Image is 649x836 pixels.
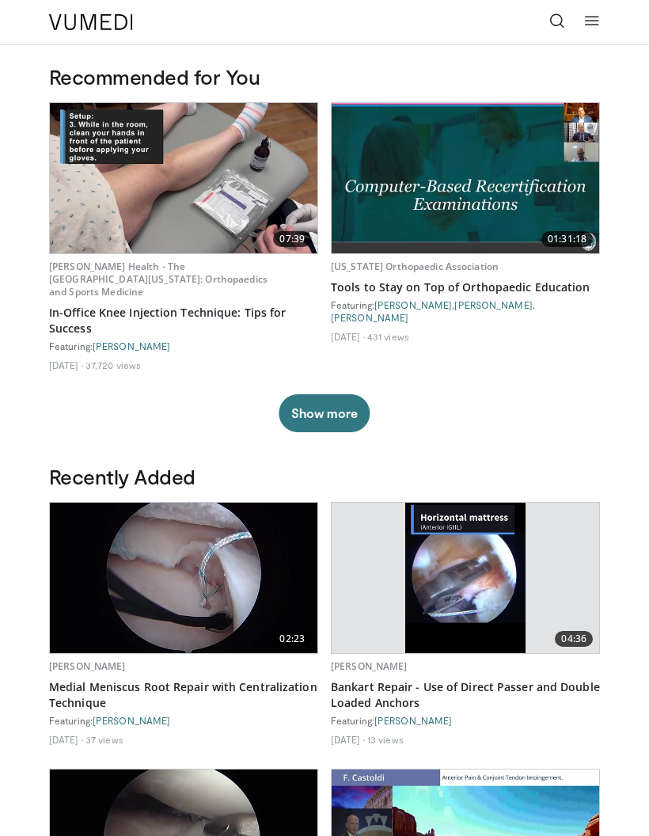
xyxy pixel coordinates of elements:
[49,340,318,352] div: Featuring:
[331,679,600,711] a: Bankart Repair - Use of Direct Passer and Double Loaded Anchors
[331,733,365,746] li: [DATE]
[273,231,311,247] span: 07:39
[49,659,126,673] a: [PERSON_NAME]
[50,103,317,253] a: 07:39
[93,715,170,726] a: [PERSON_NAME]
[331,659,408,673] a: [PERSON_NAME]
[367,330,409,343] li: 431 views
[50,103,317,253] img: 9b54ede4-9724-435c-a780-8950048db540.620x360_q85_upscale.jpg
[374,715,452,726] a: [PERSON_NAME]
[332,503,599,653] a: 04:36
[331,279,600,295] a: Tools to Stay on Top of Orthopaedic Education
[332,103,599,253] a: 01:31:18
[85,733,123,746] li: 37 views
[49,733,83,746] li: [DATE]
[331,260,499,273] a: [US_STATE] Orthopaedic Association
[50,503,317,653] a: 02:23
[555,631,593,647] span: 04:36
[49,714,318,727] div: Featuring:
[331,330,365,343] li: [DATE]
[273,631,311,647] span: 02:23
[49,260,268,298] a: [PERSON_NAME] Health - The [GEOGRAPHIC_DATA][US_STATE]: Orthopaedics and Sports Medicine
[49,64,600,89] h3: Recommended for You
[50,503,317,653] img: 926032fc-011e-4e04-90f2-afa899d7eae5.620x360_q85_upscale.jpg
[85,359,141,371] li: 37,720 views
[49,305,318,336] a: In-Office Knee Injection Technique: Tips for Success
[331,298,600,324] div: Featuring: , ,
[49,359,83,371] li: [DATE]
[541,231,593,247] span: 01:31:18
[49,14,133,30] img: VuMedi Logo
[405,503,526,653] img: cd449402-123d-47f7-b112-52d159f17939.620x360_q85_upscale.jpg
[93,340,170,351] a: [PERSON_NAME]
[279,394,370,432] button: Show more
[367,733,404,746] li: 13 views
[49,464,600,489] h3: Recently Added
[332,103,599,253] img: 8af7fab5-f866-4fe4-848a-abcd5cc70470.620x360_q85_upscale.jpg
[49,679,318,711] a: Medial Meniscus Root Repair with Centralization Technique
[331,714,600,727] div: Featuring:
[374,299,452,310] a: [PERSON_NAME]
[454,299,532,310] a: [PERSON_NAME]
[331,312,408,323] a: [PERSON_NAME]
